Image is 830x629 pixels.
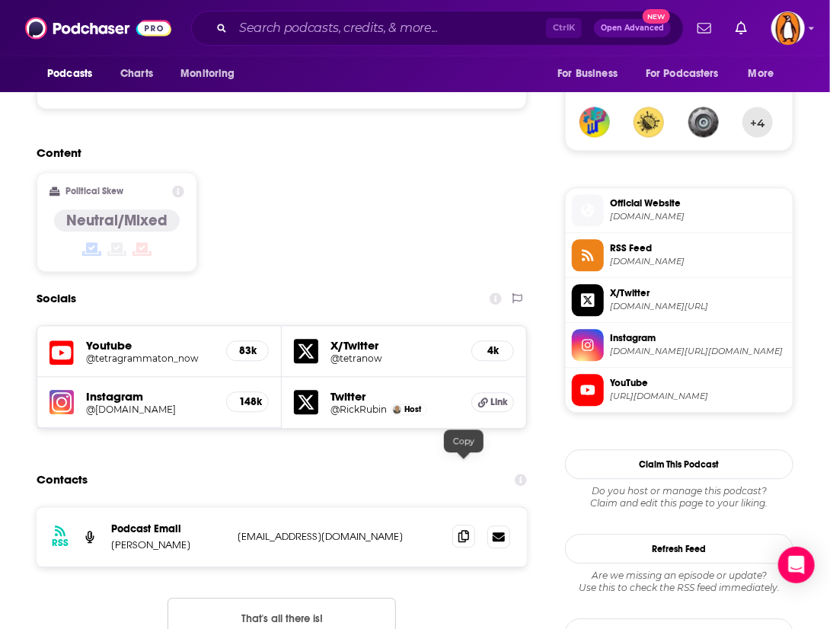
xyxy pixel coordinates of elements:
h5: 83k [239,344,256,357]
a: @[DOMAIN_NAME] [86,404,214,415]
span: More [749,63,774,85]
h3: RSS [52,537,69,549]
img: Rick Rubin [393,405,401,413]
span: Link [490,396,508,408]
h2: Socials [37,284,76,313]
a: Link [471,392,514,412]
button: Refresh Feed [565,534,793,564]
button: +4 [742,107,773,137]
button: open menu [636,59,741,88]
a: YouTube[URL][DOMAIN_NAME] [572,374,787,406]
img: Industrus [688,107,719,137]
button: Claim This Podcast [565,449,793,479]
img: unacceptable_ideas [634,107,664,137]
h5: Instagram [86,389,214,404]
span: X/Twitter [610,286,787,300]
div: Are we missing an episode or update? Use this to check the RSS feed immediately. [565,570,793,594]
div: Copy [444,429,484,452]
a: Show notifications dropdown [691,15,717,41]
span: For Business [557,63,618,85]
span: RSS Feed [610,241,787,255]
h5: 148k [239,395,256,408]
a: Show notifications dropdown [729,15,753,41]
div: Open Intercom Messenger [778,547,815,583]
span: instagram.com/tetragrammaton.now [610,346,787,357]
div: Search podcasts, credits, & more... [191,11,684,46]
img: iconImage [49,390,74,414]
div: Claim and edit this page to your liking. [565,485,793,509]
a: @tetragrammaton_now [86,353,214,364]
a: @tetranow [330,353,459,364]
a: Instagram[DOMAIN_NAME][URL][DOMAIN_NAME] [572,329,787,361]
input: Search podcasts, credits, & more... [233,16,546,40]
h4: Neutral/Mixed [66,211,168,230]
button: Open AdvancedNew [594,19,671,37]
button: open menu [738,59,793,88]
h5: 4k [484,344,501,357]
button: Show profile menu [771,11,805,45]
button: open menu [547,59,637,88]
img: Podchaser - Follow, Share and Rate Podcasts [25,14,171,43]
span: New [643,9,670,24]
span: Official Website [610,196,787,210]
a: X/Twitter[DOMAIN_NAME][URL] [572,284,787,316]
span: https://www.youtube.com/@tetragrammaton_now [610,391,787,402]
img: User Profile [771,11,805,45]
span: Open Advanced [601,24,664,32]
h2: Content [37,145,515,160]
span: Charts [120,63,153,85]
span: For Podcasters [646,63,719,85]
p: [EMAIL_ADDRESS][DOMAIN_NAME] [238,530,439,543]
p: Podcast Email [111,522,225,535]
h5: Twitter [330,389,459,404]
span: tetragrammaton.com [610,211,787,222]
span: twitter.com/tetranow [610,301,787,312]
span: Host [404,404,421,414]
span: Ctrl K [546,18,582,38]
span: Monitoring [180,63,235,85]
span: feeds.megaphone.fm [610,256,787,267]
button: open menu [170,59,254,88]
span: YouTube [610,376,787,390]
span: Logged in as penguin_portfolio [771,11,805,45]
span: Podcasts [47,63,92,85]
span: Instagram [610,331,787,345]
h5: X/Twitter [330,338,459,353]
a: RSS Feed[DOMAIN_NAME] [572,239,787,271]
h2: Contacts [37,465,88,494]
img: INRI81216 [579,107,610,137]
h2: Political Skew [66,186,124,196]
button: open menu [37,59,112,88]
h5: Youtube [86,338,214,353]
a: @RickRubin [330,404,387,415]
a: Charts [110,59,162,88]
p: [PERSON_NAME] [111,538,225,551]
span: Do you host or manage this podcast? [565,485,793,497]
a: Official Website[DOMAIN_NAME] [572,194,787,226]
